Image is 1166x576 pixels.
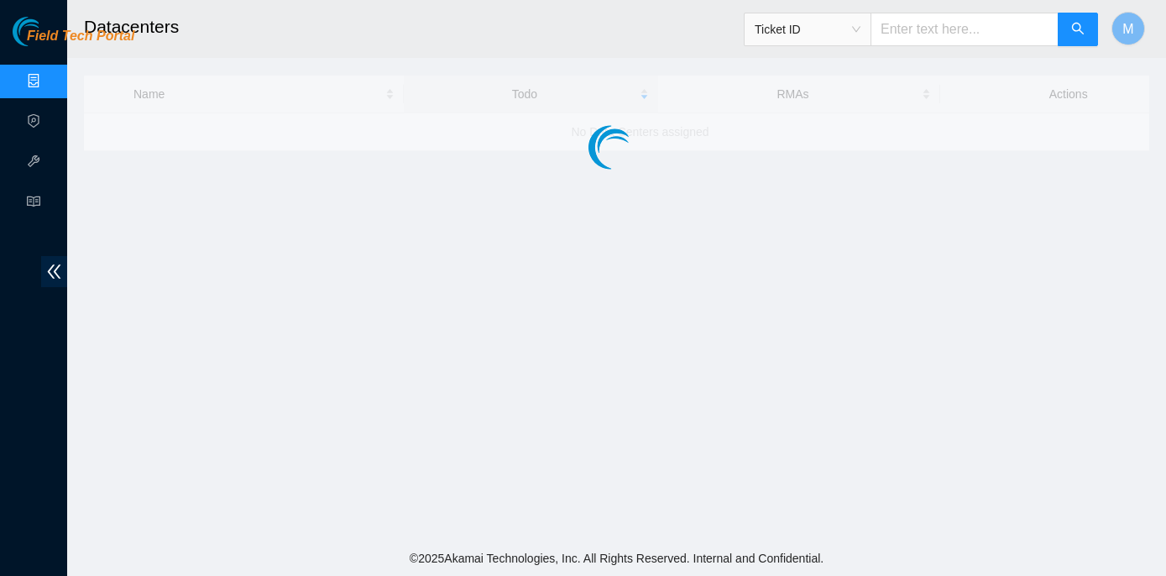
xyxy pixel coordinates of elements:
[13,30,134,52] a: Akamai TechnologiesField Tech Portal
[755,17,860,42] span: Ticket ID
[871,13,1059,46] input: Enter text here...
[67,541,1166,576] footer: © 2025 Akamai Technologies, Inc. All Rights Reserved. Internal and Confidential.
[13,17,85,46] img: Akamai Technologies
[1058,13,1098,46] button: search
[1071,22,1085,38] span: search
[27,29,134,45] span: Field Tech Portal
[1122,18,1133,39] span: M
[27,187,40,221] span: read
[41,256,67,287] span: double-left
[1111,12,1145,45] button: M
